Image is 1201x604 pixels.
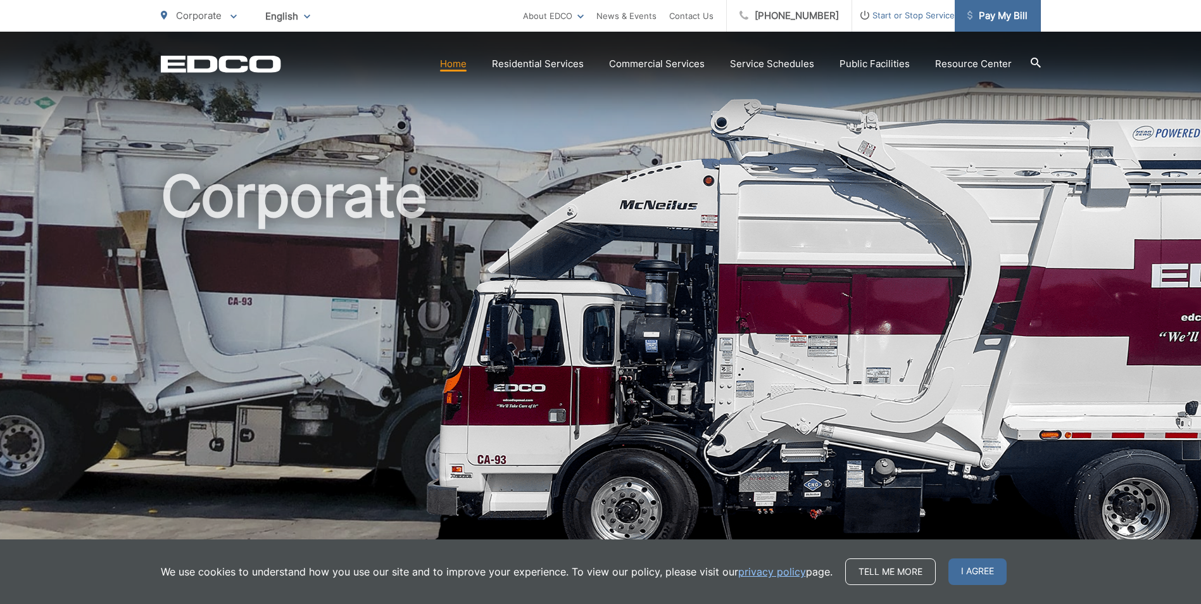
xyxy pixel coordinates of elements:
[845,558,936,585] a: Tell me more
[738,564,806,579] a: privacy policy
[176,9,222,22] span: Corporate
[730,56,814,72] a: Service Schedules
[161,564,833,579] p: We use cookies to understand how you use our site and to improve your experience. To view our pol...
[839,56,910,72] a: Public Facilities
[492,56,584,72] a: Residential Services
[967,8,1028,23] span: Pay My Bill
[440,56,467,72] a: Home
[609,56,705,72] a: Commercial Services
[948,558,1007,585] span: I agree
[256,5,320,27] span: English
[161,55,281,73] a: EDCD logo. Return to the homepage.
[935,56,1012,72] a: Resource Center
[161,165,1041,565] h1: Corporate
[596,8,657,23] a: News & Events
[669,8,714,23] a: Contact Us
[523,8,584,23] a: About EDCO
